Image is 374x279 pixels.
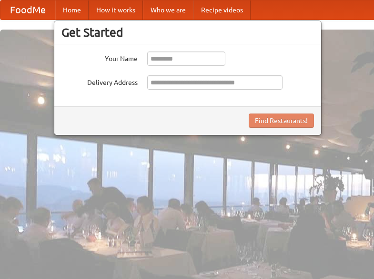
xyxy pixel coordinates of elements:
[61,25,314,40] h3: Get Started
[61,52,138,63] label: Your Name
[89,0,143,20] a: How it works
[61,75,138,87] label: Delivery Address
[193,0,251,20] a: Recipe videos
[249,114,314,128] button: Find Restaurants!
[0,0,55,20] a: FoodMe
[55,0,89,20] a: Home
[143,0,193,20] a: Who we are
